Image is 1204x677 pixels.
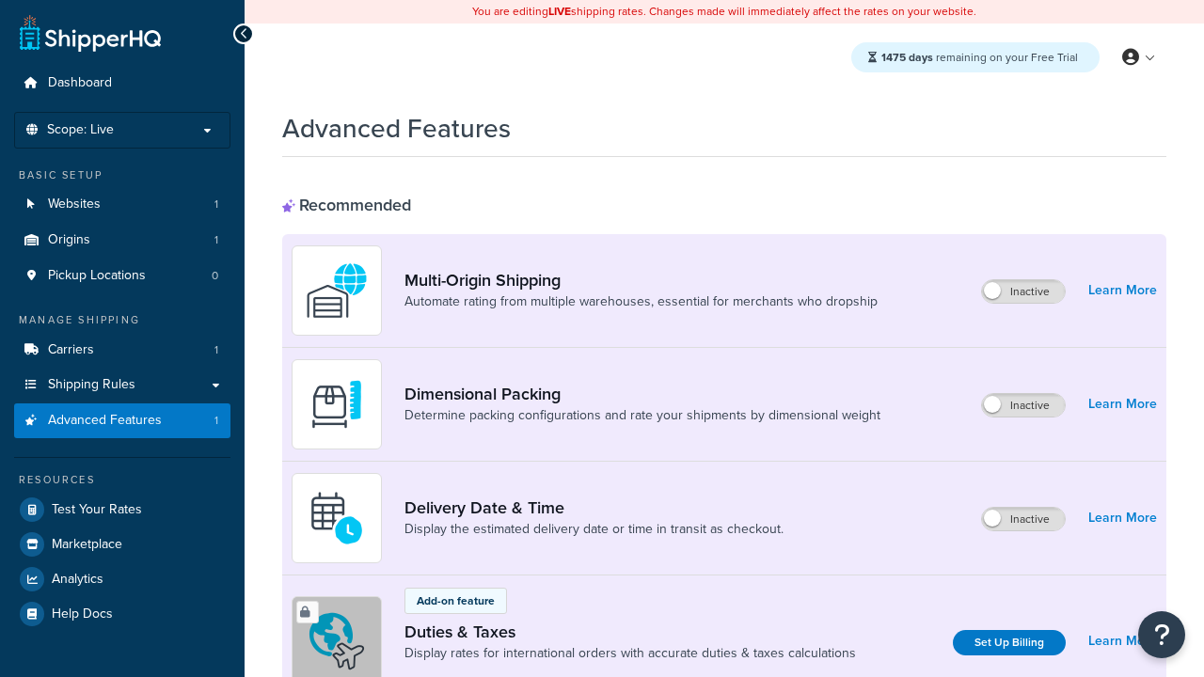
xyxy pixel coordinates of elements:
[881,49,1078,66] span: remaining on your Free Trial
[52,572,103,588] span: Analytics
[14,259,230,293] a: Pickup Locations0
[404,406,880,425] a: Determine packing configurations and rate your shipments by dimensional weight
[404,644,856,663] a: Display rates for international orders with accurate duties & taxes calculations
[48,413,162,429] span: Advanced Features
[48,342,94,358] span: Carriers
[404,270,878,291] a: Multi-Origin Shipping
[14,368,230,402] a: Shipping Rules
[52,537,122,553] span: Marketplace
[282,195,411,215] div: Recommended
[48,232,90,248] span: Origins
[404,520,784,539] a: Display the estimated delivery date or time in transit as checkout.
[14,333,230,368] li: Carriers
[14,527,230,561] a: Marketplace
[14,259,230,293] li: Pickup Locations
[404,497,784,518] a: Delivery Date & Time
[982,394,1065,417] label: Inactive
[48,377,135,393] span: Shipping Rules
[304,371,370,437] img: DTVBYsAAAAAASUVORK5CYII=
[1088,505,1157,531] a: Learn More
[953,630,1066,655] a: Set Up Billing
[404,622,856,642] a: Duties & Taxes
[14,223,230,258] li: Origins
[52,502,142,518] span: Test Your Rates
[1088,391,1157,417] a: Learn More
[304,485,370,551] img: gfkeb5ejjkALwAAAABJRU5ErkJggg==
[14,403,230,438] li: Advanced Features
[14,66,230,101] a: Dashboard
[14,187,230,222] li: Websites
[48,197,101,213] span: Websites
[14,597,230,631] a: Help Docs
[214,342,218,358] span: 1
[404,292,878,311] a: Automate rating from multiple warehouses, essential for merchants who dropship
[282,110,511,147] h1: Advanced Features
[14,167,230,183] div: Basic Setup
[1088,628,1157,654] a: Learn More
[214,197,218,213] span: 1
[417,592,495,609] p: Add-on feature
[14,333,230,368] a: Carriers1
[304,258,370,323] img: WatD5o0RtDAAAAAElFTkSuQmCC
[14,312,230,328] div: Manage Shipping
[1138,611,1185,658] button: Open Resource Center
[14,403,230,438] a: Advanced Features1
[404,384,880,404] a: Dimensional Packing
[52,606,113,622] span: Help Docs
[982,508,1065,530] label: Inactive
[14,472,230,488] div: Resources
[548,3,571,20] b: LIVE
[1088,277,1157,304] a: Learn More
[14,562,230,596] a: Analytics
[214,232,218,248] span: 1
[214,413,218,429] span: 1
[212,268,218,284] span: 0
[14,223,230,258] a: Origins1
[47,122,114,138] span: Scope: Live
[48,268,146,284] span: Pickup Locations
[48,75,112,91] span: Dashboard
[982,280,1065,303] label: Inactive
[14,493,230,527] a: Test Your Rates
[14,187,230,222] a: Websites1
[881,49,933,66] strong: 1475 days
